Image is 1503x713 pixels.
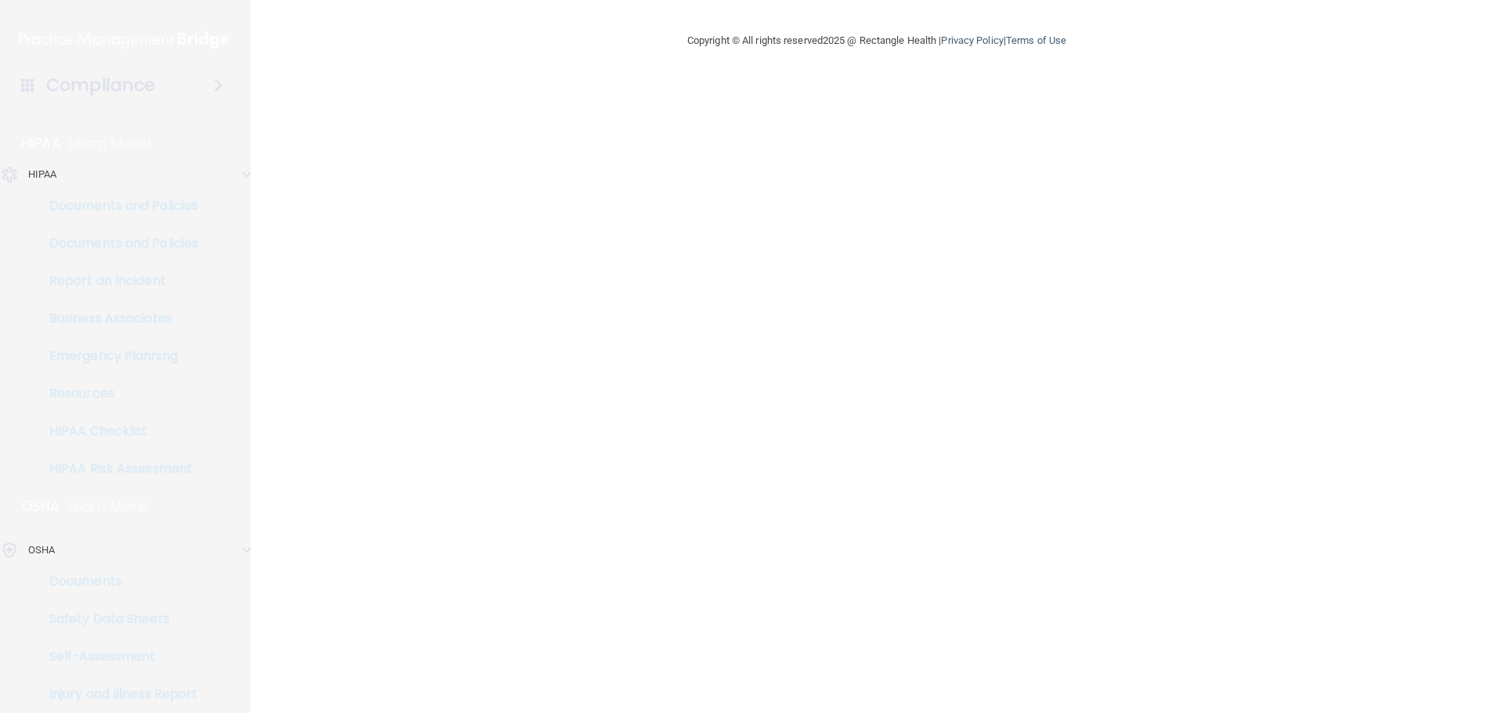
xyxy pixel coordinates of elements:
p: HIPAA Checklist [10,423,224,439]
p: Safety Data Sheets [10,611,224,627]
p: Injury and Illness Report [10,686,224,702]
p: Documents and Policies [10,198,224,214]
h4: Compliance [46,74,155,96]
p: HIPAA Risk Assessment [10,461,224,477]
p: Resources [10,386,224,402]
div: Copyright © All rights reserved 2025 @ Rectangle Health | | [591,16,1162,66]
p: HIPAA [28,165,57,184]
p: Self-Assessment [10,649,224,664]
a: Privacy Policy [941,34,1003,46]
p: OSHA [28,541,55,560]
a: Terms of Use [1006,34,1066,46]
p: Report an Incident [10,273,224,289]
p: Documents and Policies [10,236,224,251]
img: PMB logo [19,24,232,56]
p: OSHA [21,497,60,516]
p: Learn More! [69,134,152,153]
p: Business Associates [10,311,224,326]
p: Learn More! [68,497,151,516]
p: Emergency Planning [10,348,224,364]
p: HIPAA [21,134,61,153]
p: Documents [10,574,224,589]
